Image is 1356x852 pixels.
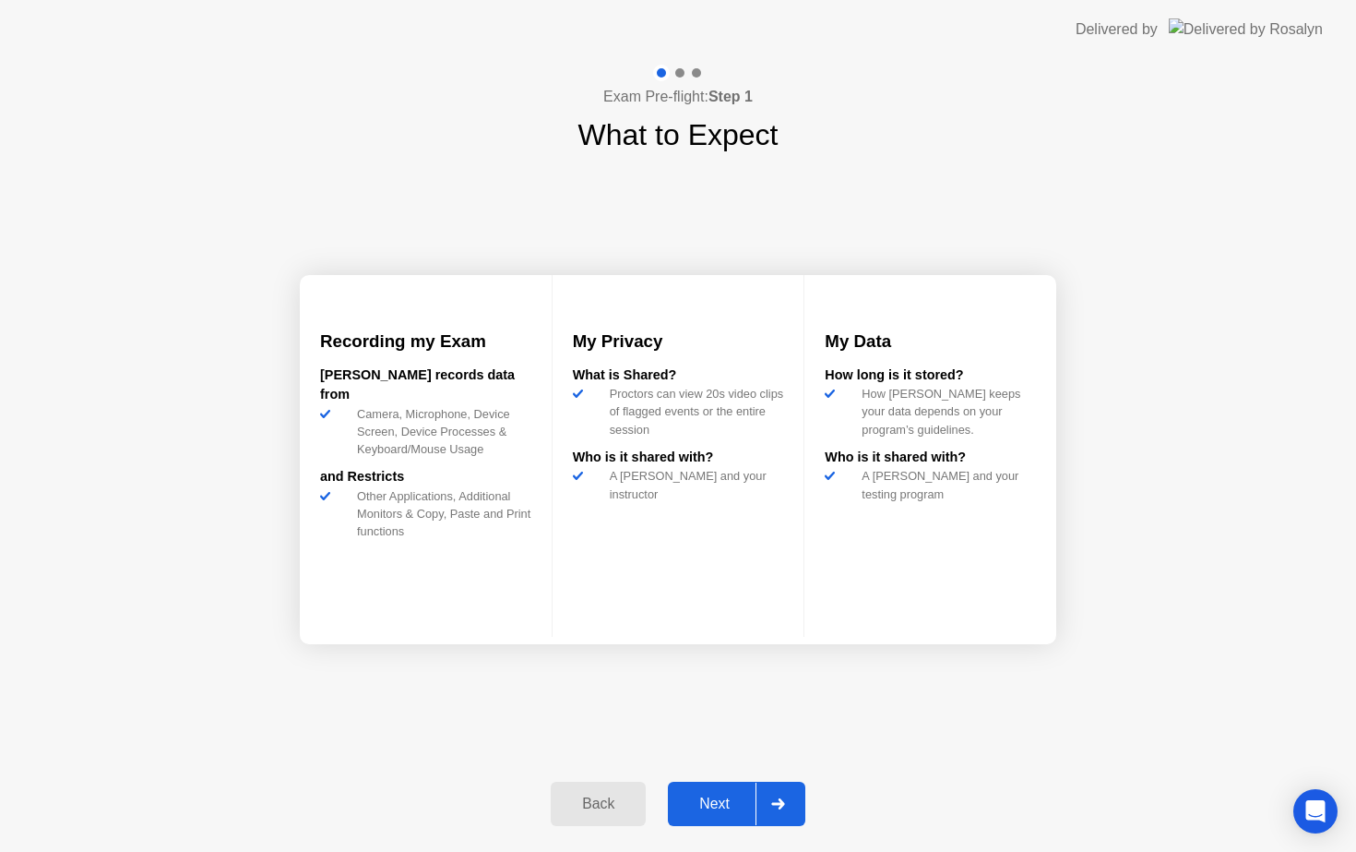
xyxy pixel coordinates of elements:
div: How long is it stored? [825,366,1036,386]
div: [PERSON_NAME] records data from [320,366,531,405]
div: Next [673,796,755,812]
div: A [PERSON_NAME] and your instructor [602,467,784,502]
button: Back [551,782,646,826]
img: Delivered by Rosalyn [1169,18,1323,40]
h3: My Privacy [573,329,784,354]
h3: My Data [825,329,1036,354]
div: Other Applications, Additional Monitors & Copy, Paste and Print functions [350,487,531,541]
h4: Exam Pre-flight: [603,86,753,108]
div: and Restricts [320,467,531,487]
div: Back [556,796,640,812]
div: What is Shared? [573,366,784,386]
b: Step 1 [708,89,753,104]
div: Who is it shared with? [825,448,1036,468]
div: Delivered by [1076,18,1158,41]
h3: Recording my Exam [320,329,531,354]
h1: What to Expect [578,113,779,157]
div: Camera, Microphone, Device Screen, Device Processes & Keyboard/Mouse Usage [350,405,531,459]
div: Proctors can view 20s video clips of flagged events or the entire session [602,385,784,438]
button: Next [668,782,805,826]
div: A [PERSON_NAME] and your testing program [854,467,1036,502]
div: Who is it shared with? [573,448,784,468]
div: Open Intercom Messenger [1293,789,1338,834]
div: How [PERSON_NAME] keeps your data depends on your program’s guidelines. [854,385,1036,438]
